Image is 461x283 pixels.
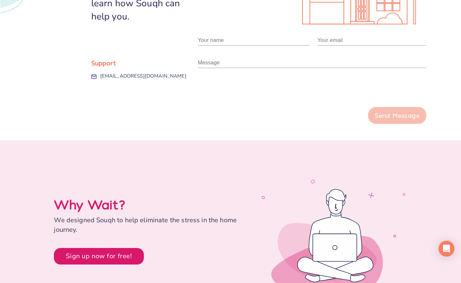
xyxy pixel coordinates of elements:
[198,75,298,100] iframe: reCAPTCHA
[66,250,132,262] div: Sign up now for free!
[54,216,260,234] div: We designed Souqh to help eliminate the stress in the home journey.
[91,71,97,83] img: Email Icon
[100,69,187,83] a: [EMAIL_ADDRESS][DOMAIN_NAME]
[439,241,454,257] div: Open Intercom Messenger
[317,35,426,46] input: Plase provide valid email address. e.g. foo@example.com
[91,56,198,69] div: Support
[54,196,260,212] div: Why Wait?
[54,248,144,265] button: Sign up now for free!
